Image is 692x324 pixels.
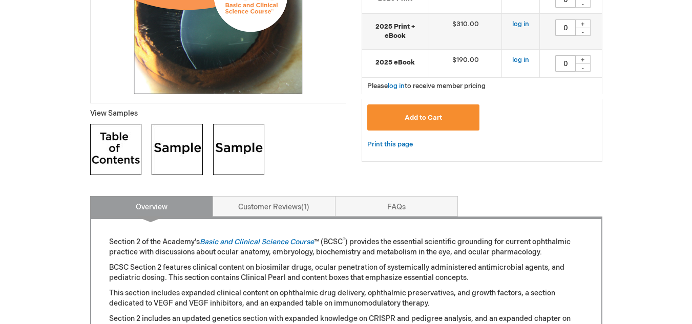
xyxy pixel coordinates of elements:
p: BCSC Section 2 features clinical content on biosimilar drugs, ocular penetration of systemically ... [109,263,583,283]
div: - [575,28,591,36]
input: Qty [555,19,576,36]
a: Print this page [367,138,413,151]
input: Qty [555,55,576,72]
a: FAQs [335,196,458,217]
a: log in [512,20,529,28]
a: Customer Reviews1 [213,196,335,217]
td: $190.00 [429,49,502,77]
p: Section 2 of the Academy's ™ (BCSC ) provides the essential scientific grounding for current opht... [109,237,583,257]
button: Add to Cart [367,104,480,131]
strong: 2025 eBook [367,58,424,68]
img: Click to view [152,124,203,175]
sup: ® [343,237,345,243]
div: + [575,19,591,28]
a: log in [388,82,405,90]
p: View Samples [90,109,346,119]
a: Basic and Clinical Science Course [200,237,314,246]
div: - [575,63,591,72]
img: Click to view [213,124,264,175]
a: Overview [90,196,213,217]
img: Click to view [90,124,141,175]
span: 1 [301,203,309,211]
span: Please to receive member pricing [367,82,486,90]
p: This section includes expanded clinical content on ophthalmic drug delivery, ophthalmic preservat... [109,288,583,309]
div: + [575,55,591,64]
span: Add to Cart [405,114,442,122]
a: log in [512,56,529,64]
strong: 2025 Print + eBook [367,22,424,41]
td: $310.00 [429,13,502,49]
